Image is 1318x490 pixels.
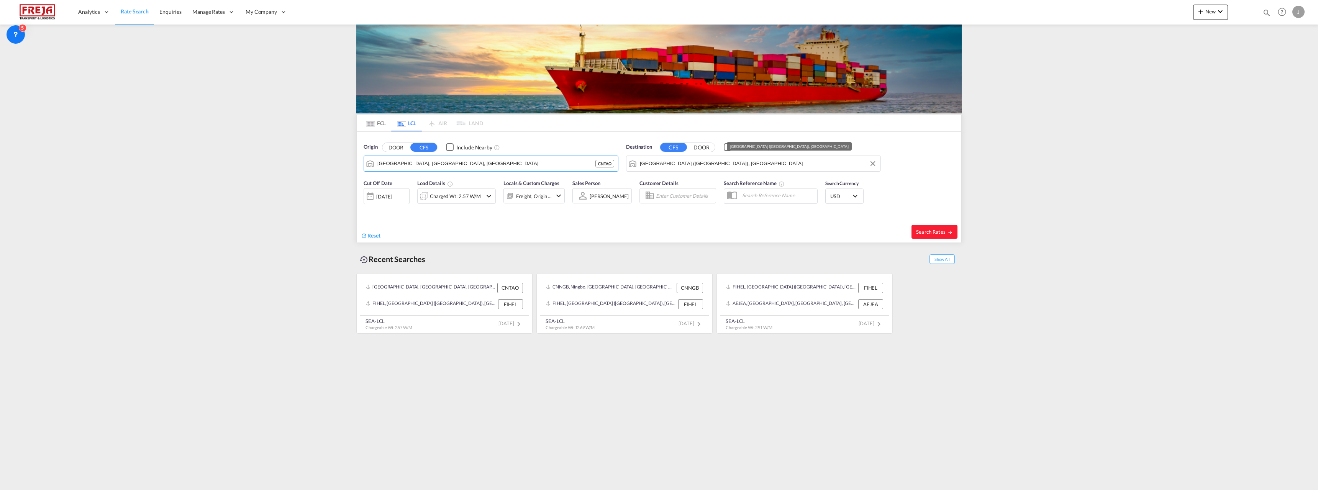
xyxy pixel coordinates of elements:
[595,160,614,167] div: CNTAO
[546,299,676,309] div: FIHEL, Helsingfors (Helsinki), Finland, Northern Europe, Europe
[121,8,149,15] span: Rate Search
[497,283,523,293] div: CNTAO
[694,320,703,329] md-icon: icon-chevron-right
[660,143,687,152] button: CFS
[364,188,410,204] div: [DATE]
[590,193,629,199] div: [PERSON_NAME]
[1196,8,1225,15] span: New
[626,143,652,151] span: Destination
[639,180,678,186] span: Customer Details
[246,8,277,16] span: My Company
[417,180,453,186] span: Load Details
[78,8,100,16] span: Analytics
[484,192,493,201] md-icon: icon-chevron-down
[779,181,785,187] md-icon: Your search will be saved by the below given name
[1193,5,1228,20] button: icon-plus 400-fgNewicon-chevron-down
[640,158,877,169] input: Search by Port
[11,3,63,21] img: 586607c025bf11f083711d99603023e7.png
[498,299,523,309] div: FIHEL
[367,232,380,239] span: Reset
[1292,6,1305,18] div: J
[356,273,533,334] recent-search-card: [GEOGRAPHIC_DATA], [GEOGRAPHIC_DATA], [GEOGRAPHIC_DATA], [GEOGRAPHIC_DATA], [GEOGRAPHIC_DATA] & [...
[456,144,492,151] div: Include Nearby
[948,229,953,235] md-icon: icon-arrow-right
[589,190,629,202] md-select: Sales Person: Jarkko Lamminpaa
[361,115,391,131] md-tab-item: FCL
[546,283,675,293] div: CNNGB, Ningbo, ZJ, China, Greater China & Far East Asia, Asia Pacific
[830,193,852,200] span: USD
[391,115,422,131] md-tab-item: LCL
[724,180,785,186] span: Search Reference Name
[159,8,182,15] span: Enquiries
[364,180,392,186] span: Cut Off Date
[514,320,523,329] md-icon: icon-chevron-right
[1216,7,1225,16] md-icon: icon-chevron-down
[726,325,772,330] span: Chargeable Wt. 2.91 W/M
[366,325,412,330] span: Chargeable Wt. 2.57 W/M
[361,115,483,131] md-pagination-wrapper: Use the left and right arrow keys to navigate between tabs
[677,283,703,293] div: CNNGB
[867,158,879,169] button: Clear Input
[1275,5,1292,19] div: Help
[536,273,713,334] recent-search-card: CNNGB, Ningbo, [GEOGRAPHIC_DATA], [GEOGRAPHIC_DATA], [GEOGRAPHIC_DATA] & [GEOGRAPHIC_DATA], [GEOG...
[726,283,856,293] div: FIHEL, Helsingfors (Helsinki), Finland, Northern Europe, Europe
[716,273,893,334] recent-search-card: FIHEL, [GEOGRAPHIC_DATA] ([GEOGRAPHIC_DATA]), [GEOGRAPHIC_DATA], [GEOGRAPHIC_DATA], [GEOGRAPHIC_D...
[356,251,428,268] div: Recent Searches
[364,203,369,214] md-datepicker: Select
[916,229,953,235] span: Search Rates
[730,142,848,151] div: [GEOGRAPHIC_DATA] ([GEOGRAPHIC_DATA]), [GEOGRAPHIC_DATA]
[546,325,595,330] span: Chargeable Wt. 12.69 W/M
[359,255,369,264] md-icon: icon-backup-restore
[366,299,496,309] div: FIHEL, Helsingfors (Helsinki), Finland, Northern Europe, Europe
[364,156,618,171] md-input-container: Qingdao, SD, CNTAO
[858,299,883,309] div: AEJEA
[494,144,500,151] md-icon: Unchecked: Ignores neighbouring ports when fetching rates.Checked : Includes neighbouring ports w...
[929,254,955,264] span: Show All
[364,143,377,151] span: Origin
[858,283,883,293] div: FIHEL
[911,225,957,239] button: Search Ratesicon-arrow-right
[357,132,961,243] div: Origin DOOR CFS Checkbox No InkUnchecked: Ignores neighbouring ports when fetching rates.Checked ...
[738,190,817,201] input: Search Reference Name
[1196,7,1205,16] md-icon: icon-plus 400-fg
[446,143,492,151] md-checkbox: Checkbox No Ink
[376,193,392,200] div: [DATE]
[829,190,859,202] md-select: Select Currency: $ USDUnited States Dollar
[503,188,565,203] div: Freight Origin Destinationicon-chevron-down
[366,283,495,293] div: CNTAO, Qingdao, SD, China, Greater China & Far East Asia, Asia Pacific
[825,180,859,186] span: Search Currency
[366,318,412,324] div: SEA-LCL
[688,143,715,152] button: DOOR
[874,320,884,329] md-icon: icon-chevron-right
[1262,8,1271,20] div: icon-magnify
[417,188,496,204] div: Charged Wt: 2.57 W/Micon-chevron-down
[656,190,713,202] input: Enter Customer Details
[859,320,884,326] span: [DATE]
[192,8,225,16] span: Manage Rates
[361,232,380,240] div: icon-refreshReset
[572,180,600,186] span: Sales Person
[678,299,703,309] div: FIHEL
[516,191,552,202] div: Freight Origin Destination
[382,143,409,152] button: DOOR
[726,299,856,309] div: AEJEA, Jebel Ali, United Arab Emirates, Middle East, Middle East
[546,318,595,324] div: SEA-LCL
[503,180,559,186] span: Locals & Custom Charges
[361,232,367,239] md-icon: icon-refresh
[679,320,703,326] span: [DATE]
[430,191,481,202] div: Charged Wt: 2.57 W/M
[447,181,453,187] md-icon: Chargeable Weight
[626,156,880,171] md-input-container: Helsingfors (Helsinki), FIHEL
[1275,5,1288,18] span: Help
[554,191,563,200] md-icon: icon-chevron-down
[1262,8,1271,17] md-icon: icon-magnify
[377,158,595,169] input: Search by Port
[724,143,770,151] md-checkbox: Checkbox No Ink
[726,318,772,324] div: SEA-LCL
[356,25,962,113] img: LCL+%26+FCL+BACKGROUND.png
[498,320,523,326] span: [DATE]
[410,143,437,152] button: CFS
